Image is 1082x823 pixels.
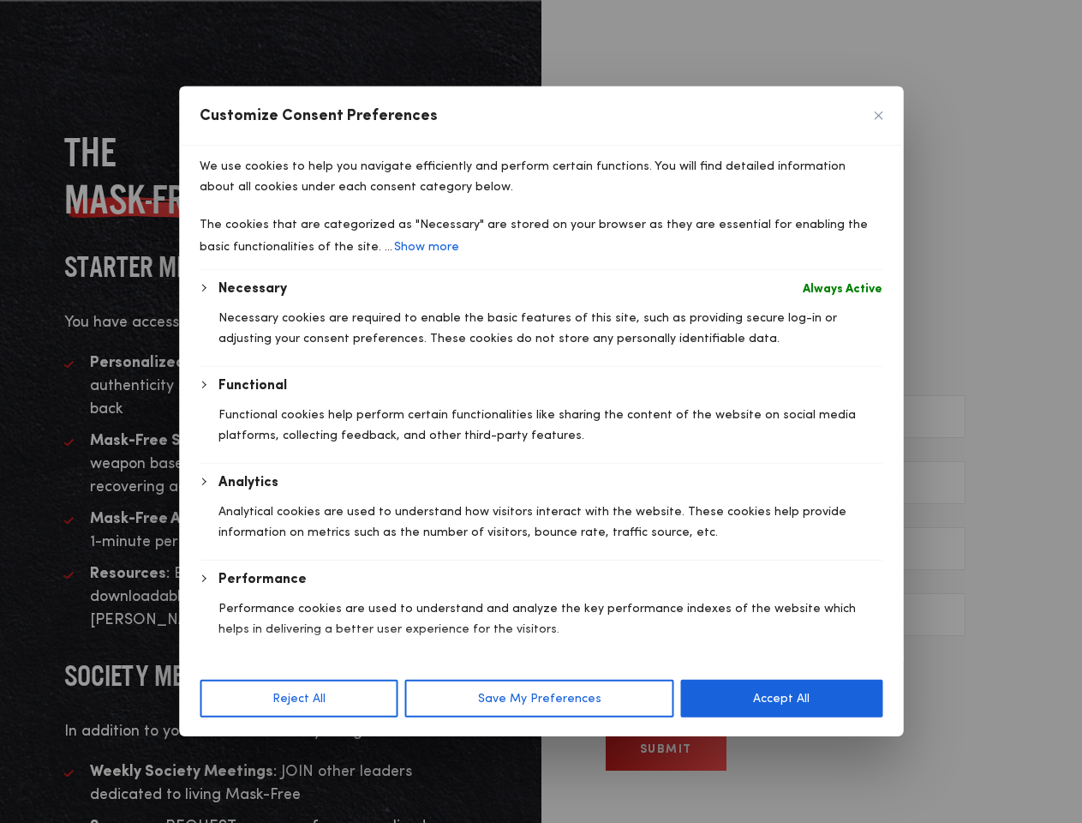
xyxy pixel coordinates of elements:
[200,680,398,718] button: Reject All
[803,279,882,299] span: Always Active
[874,111,882,120] img: Close
[218,502,882,543] p: Analytical cookies are used to understand how visitors interact with the website. These cookies h...
[218,569,307,590] button: Performance
[874,111,882,120] button: [cky_preference_close_label]
[218,308,882,349] p: Necessary cookies are required to enable the basic features of this site, such as providing secur...
[218,375,287,396] button: Functional
[179,87,903,736] div: Customise Consent Preferences
[218,279,287,299] button: Necessary
[392,235,461,259] button: Show more
[200,214,882,259] p: The cookies that are categorized as "Necessary" are stored on your browser as they are essential ...
[405,680,674,718] button: Save My Preferences
[218,405,882,446] p: Functional cookies help perform certain functionalities like sharing the content of the website o...
[680,680,882,718] button: Accept All
[200,156,882,197] p: We use cookies to help you navigate efficiently and perform certain functions. You will find deta...
[218,598,882,640] p: Performance cookies are used to understand and analyze the key performance indexes of the website...
[218,472,278,493] button: Analytics
[200,105,438,126] span: Customize Consent Preferences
